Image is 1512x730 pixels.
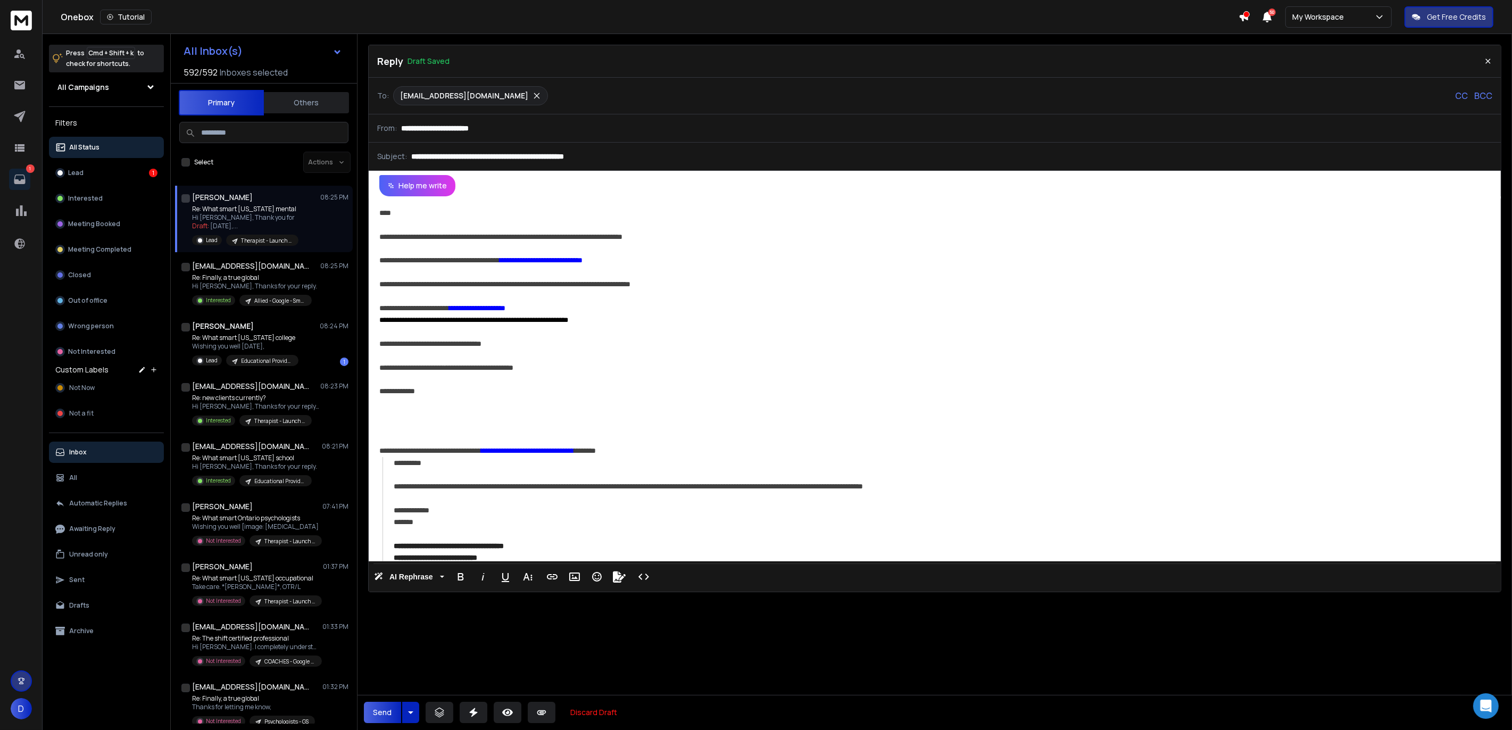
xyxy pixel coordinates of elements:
[364,702,401,723] button: Send
[192,381,309,392] h1: [EMAIL_ADDRESS][DOMAIN_NAME]
[69,384,95,392] span: Not Now
[192,682,309,692] h1: [EMAIL_ADDRESS][DOMAIN_NAME]
[69,601,89,610] p: Drafts
[495,566,516,587] button: Underline (⌘U)
[1474,89,1492,102] p: BCC
[220,66,288,79] h3: Inboxes selected
[69,409,94,418] span: Not a fit
[206,417,231,425] p: Interested
[518,566,538,587] button: More Text
[49,239,164,260] button: Meeting Completed
[192,703,315,711] p: Thanks for letting me know,
[69,525,115,533] p: Awaiting Reply
[1473,693,1499,719] div: Open Intercom Messenger
[192,643,320,651] p: Hi [PERSON_NAME]. I completely understand
[69,499,127,508] p: Automatic Replies
[206,236,218,244] p: Lead
[192,634,320,643] p: Re: The shift certified professional
[192,192,253,203] h1: [PERSON_NAME]
[587,566,607,587] button: Emoticons
[320,322,348,330] p: 08:24 PM
[192,694,315,703] p: Re: Finally, a true global
[49,377,164,399] button: Not Now
[11,698,32,719] button: D
[68,220,120,228] p: Meeting Booked
[264,598,315,605] p: Therapist - Launch - Lrg
[179,90,264,115] button: Primary
[61,10,1239,24] div: Onebox
[49,442,164,463] button: Inbox
[192,273,317,282] p: Re: Finally, a true global
[49,162,164,184] button: Lead1
[320,193,348,202] p: 08:25 PM
[206,597,241,605] p: Not Interested
[192,221,209,230] span: Draft:
[387,573,435,582] span: AI Rephrase
[322,502,348,511] p: 07:41 PM
[210,221,238,230] span: [DATE], ...
[323,562,348,571] p: 01:37 PM
[49,341,164,362] button: Not Interested
[66,48,144,69] p: Press to check for shortcuts.
[69,474,77,482] p: All
[49,544,164,565] button: Unread only
[49,188,164,209] button: Interested
[192,454,317,462] p: Re: What smart [US_STATE] school
[264,658,315,666] p: COACHES - Google - Small
[379,175,455,196] button: Help me write
[68,296,107,305] p: Out of office
[9,169,30,190] a: 1
[206,717,241,725] p: Not Interested
[194,158,213,167] label: Select
[68,194,103,203] p: Interested
[1292,12,1348,22] p: My Workspace
[340,358,348,366] div: 1
[26,164,35,173] p: 1
[206,657,241,665] p: Not Interested
[68,322,114,330] p: Wrong person
[562,702,626,723] button: Discard Draft
[192,334,298,342] p: Re: What smart [US_STATE] college
[184,66,218,79] span: 592 / 592
[49,569,164,591] button: Sent
[57,82,109,93] h1: All Campaigns
[264,91,349,114] button: Others
[192,205,298,213] p: Re: What smart [US_STATE] mental
[49,493,164,514] button: Automatic Replies
[55,364,109,375] h3: Custom Labels
[206,477,231,485] p: Interested
[192,522,320,531] p: Wishing you well [image: [MEDICAL_DATA]
[49,137,164,158] button: All Status
[69,143,99,152] p: All Status
[400,90,528,101] p: [EMAIL_ADDRESS][DOMAIN_NAME]
[634,566,654,587] button: Code View
[175,40,351,62] button: All Inbox(s)
[564,566,585,587] button: Insert Image (⌘P)
[192,462,317,471] p: Hi [PERSON_NAME], Thanks for your reply.
[192,501,253,512] h1: [PERSON_NAME]
[49,620,164,642] button: Archive
[49,467,164,488] button: All
[377,151,407,162] p: Subject:
[192,561,253,572] h1: [PERSON_NAME]
[192,583,320,591] p: Take care. *[PERSON_NAME]*, OTR/L
[377,90,389,101] p: To:
[100,10,152,24] button: Tutorial
[264,718,309,726] p: Psychologists - GS
[192,213,298,222] p: Hi [PERSON_NAME], Thank you for
[184,46,243,56] h1: All Inbox(s)
[206,537,241,545] p: Not Interested
[1455,89,1468,102] p: CC
[542,566,562,587] button: Insert Link (⌘K)
[320,262,348,270] p: 08:25 PM
[49,316,164,337] button: Wrong person
[609,566,629,587] button: Signature
[68,245,131,254] p: Meeting Completed
[264,537,315,545] p: Therapist - Launch - Smll
[49,403,164,424] button: Not a fit
[49,595,164,616] button: Drafts
[377,54,403,69] p: Reply
[241,357,292,365] p: Educational Providers (from old campaign)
